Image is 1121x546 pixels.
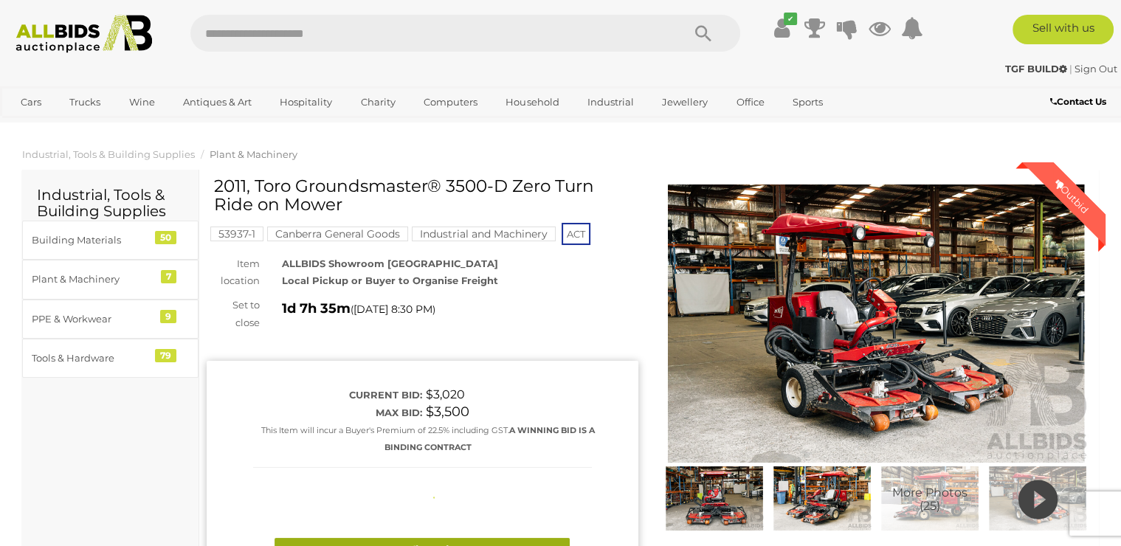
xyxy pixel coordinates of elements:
img: 2011, Toro Groundsmaster® 3500-D Zero Turn Ride on Mower [660,184,1092,463]
a: Sports [783,90,832,114]
span: $3,020 [426,387,465,401]
mark: 53937-1 [210,227,263,241]
div: PPE & Workwear [32,311,154,328]
img: 2011, Toro Groundsmaster® 3500-D Zero Turn Ride on Mower [880,466,980,531]
span: ACT [562,223,590,245]
a: Cars [11,90,51,114]
b: A WINNING BID IS A BINDING CONTRACT [384,425,595,452]
strong: Local Pickup or Buyer to Organise Freight [282,274,498,286]
div: Set to close [196,297,271,331]
a: Computers [414,90,487,114]
a: Industrial, Tools & Building Supplies [22,148,195,160]
img: 2011, Toro Groundsmaster® 3500-D Zero Turn Ride on Mower [664,466,765,531]
a: Plant & Machinery 7 [22,260,199,299]
div: Plant & Machinery [32,271,154,288]
a: More Photos(25) [880,466,980,531]
img: Allbids.com.au [8,15,159,53]
div: 9 [160,310,176,323]
mark: Industrial and Machinery [412,227,556,241]
a: Office [726,90,773,114]
div: Current bid: [253,387,422,404]
b: Contact Us [1050,96,1106,107]
div: Outbid [1038,162,1106,230]
mark: Canberra General Goods [267,227,408,241]
a: Sell with us [1013,15,1114,44]
a: PPE & Workwear 9 [22,300,199,339]
div: Tools & Hardware [32,350,154,367]
div: Max bid: [253,404,422,421]
a: Contact Us [1050,94,1110,110]
a: Antiques & Art [173,90,261,114]
a: Canberra General Goods [267,228,408,240]
div: 50 [155,231,176,244]
strong: 1d 7h 35m [282,300,351,317]
a: Plant & Machinery [210,148,297,160]
small: This Item will incur a Buyer's Premium of 22.5% including GST. [261,425,595,452]
a: ✔ [771,15,793,41]
div: 79 [155,349,176,362]
strong: ALLBIDS Showroom [GEOGRAPHIC_DATA] [282,258,498,269]
a: Household [496,90,568,114]
a: Building Materials 50 [22,221,199,260]
a: Industrial and Machinery [412,228,556,240]
div: 7 [161,270,176,283]
a: Trucks [60,90,110,114]
a: Industrial [578,90,644,114]
h1: 2011, Toro Groundsmaster® 3500-D Zero Turn Ride on Mower [214,177,635,215]
i: ✔ [784,13,797,25]
button: Search [666,15,740,52]
div: Item location [196,255,271,290]
a: Tools & Hardware 79 [22,339,199,378]
div: Building Materials [32,232,154,249]
a: Charity [351,90,405,114]
a: 53937-1 [210,228,263,240]
h2: Industrial, Tools & Building Supplies [37,187,184,219]
span: ( ) [351,303,435,315]
span: | [1069,63,1072,75]
a: [GEOGRAPHIC_DATA] [11,114,135,139]
a: Wine [120,90,165,114]
a: Jewellery [652,90,717,114]
strong: TGF BUILD [1005,63,1067,75]
span: $3,500 [426,404,469,420]
a: TGF BUILD [1005,63,1069,75]
img: 2011, Toro Groundsmaster® 3500-D Zero Turn Ride on Mower [772,466,872,531]
a: Hospitality [270,90,342,114]
span: [DATE] 8:30 PM [353,303,432,316]
span: More Photos (25) [892,487,967,513]
img: 53937-1a.jpg [987,466,1088,531]
a: Sign Out [1075,63,1117,75]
